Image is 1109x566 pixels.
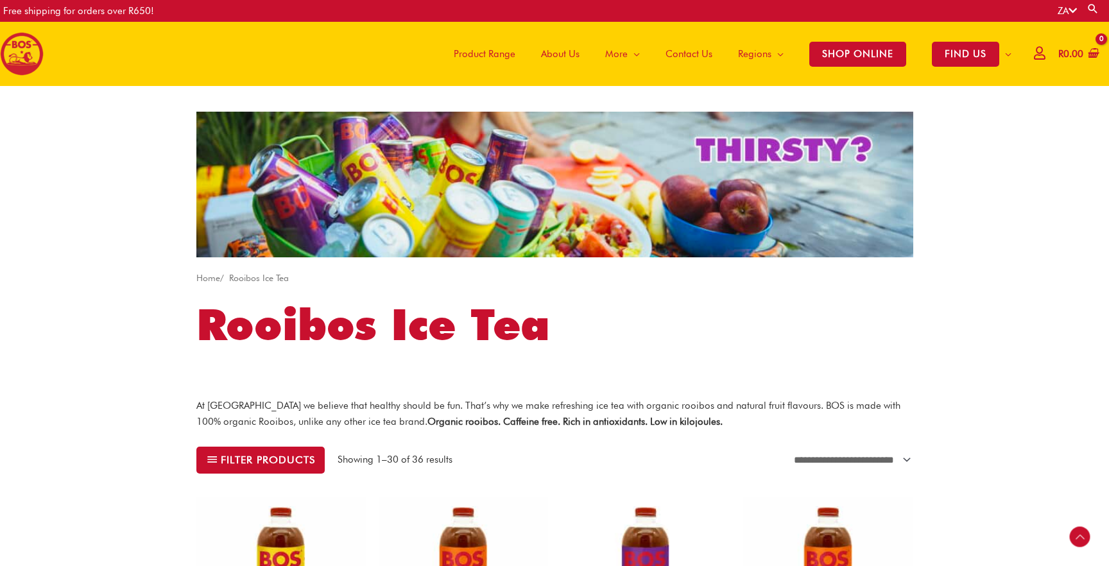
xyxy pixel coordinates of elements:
a: Search button [1087,3,1099,15]
bdi: 0.00 [1058,48,1083,60]
h1: Rooibos Ice Tea [196,295,913,355]
a: Home [196,273,220,283]
a: Product Range [441,22,528,86]
span: FIND US [932,42,999,67]
span: More [605,35,628,73]
span: SHOP ONLINE [809,42,906,67]
nav: Site Navigation [431,22,1024,86]
p: At [GEOGRAPHIC_DATA] we believe that healthy should be fun. That’s why we make refreshing ice tea... [196,398,913,430]
span: Contact Us [666,35,712,73]
button: Filter products [196,447,325,474]
a: View Shopping Cart, empty [1056,40,1099,69]
a: More [592,22,653,86]
p: Showing 1–30 of 36 results [338,452,452,467]
select: Shop order [786,447,913,472]
span: About Us [541,35,580,73]
a: Contact Us [653,22,725,86]
span: Filter products [221,455,315,465]
img: screenshot [196,112,913,257]
a: About Us [528,22,592,86]
nav: Breadcrumb [196,270,913,286]
a: SHOP ONLINE [796,22,919,86]
span: R [1058,48,1063,60]
span: Product Range [454,35,515,73]
a: Regions [725,22,796,86]
span: Regions [738,35,771,73]
strong: Organic rooibos. Caffeine free. Rich in antioxidants. Low in kilojoules. [427,416,723,427]
a: ZA [1058,5,1077,17]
